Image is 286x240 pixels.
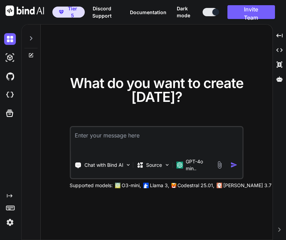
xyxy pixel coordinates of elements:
img: attachment [216,161,224,169]
img: Bind AI [6,6,44,16]
img: settings [4,217,16,228]
button: Invite Team [227,5,275,19]
img: cloudideIcon [4,89,16,101]
span: Documentation [130,9,166,15]
p: Llama 3, [150,182,169,189]
img: darkChat [4,33,16,45]
p: O3-mini, [122,182,141,189]
p: Source [146,162,162,169]
p: GPT-4o min.. [186,158,213,172]
img: GPT-4 [115,183,120,188]
p: Supported models: [70,182,113,189]
span: Tier 5 [67,5,78,19]
span: Discord Support [92,6,112,19]
span: Dark mode [177,5,200,19]
img: Pick Models [164,162,170,168]
img: GPT-4o mini [176,162,183,169]
img: githubDark [4,70,16,82]
img: Mistral-AI [171,183,176,188]
img: claude [216,183,222,188]
span: What do you want to create [DATE]? [70,75,244,105]
button: Documentation [130,9,166,16]
img: darkAi-studio [4,52,16,64]
img: Llama2 [143,183,149,188]
button: premiumTier 5 [52,7,85,18]
img: premium [59,10,64,14]
img: Pick Tools [125,162,131,168]
img: icon [231,161,238,169]
p: Codestral 25.01, [177,182,214,189]
p: Chat with Bind AI [84,162,123,169]
button: Discord Support [85,5,120,19]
